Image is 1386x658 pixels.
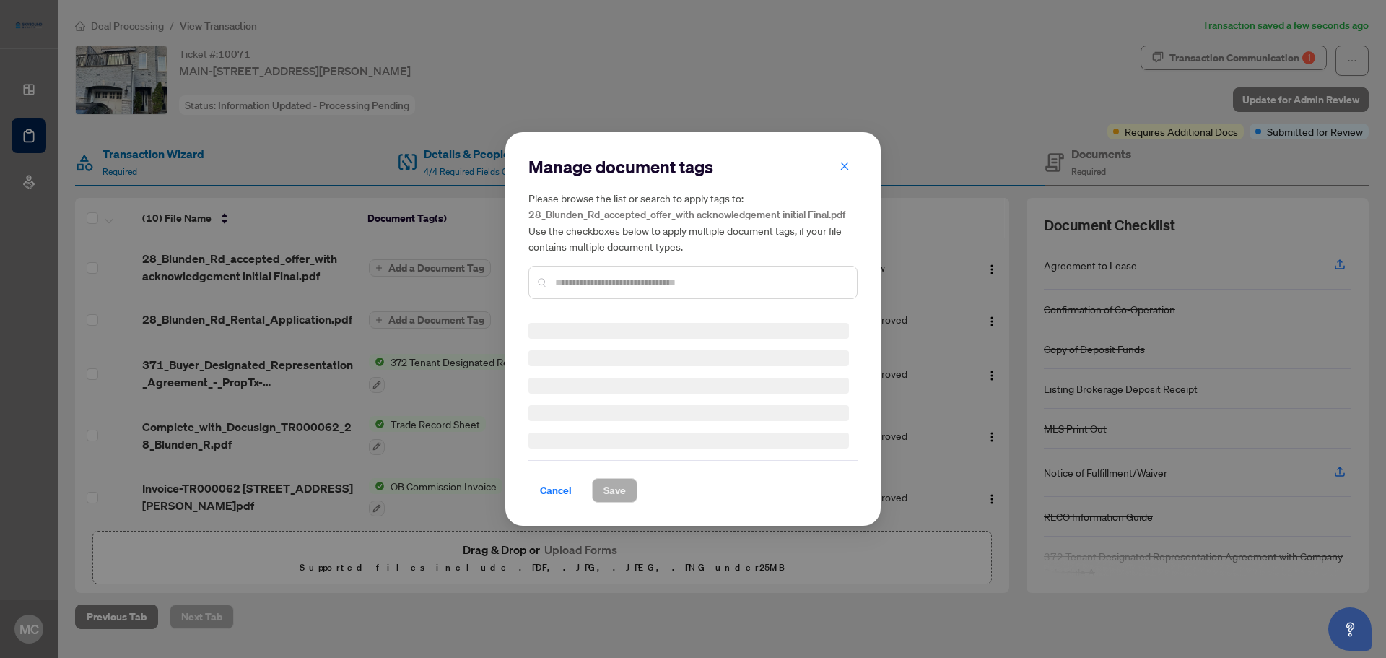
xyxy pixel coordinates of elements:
[528,190,858,254] h5: Please browse the list or search to apply tags to: Use the checkboxes below to apply multiple doc...
[528,478,583,503] button: Cancel
[528,208,845,221] span: 28_Blunden_Rd_accepted_offer_with acknowledgement initial Final.pdf
[528,155,858,178] h2: Manage document tags
[540,479,572,502] span: Cancel
[592,478,637,503] button: Save
[840,161,850,171] span: close
[1328,607,1372,651] button: Open asap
